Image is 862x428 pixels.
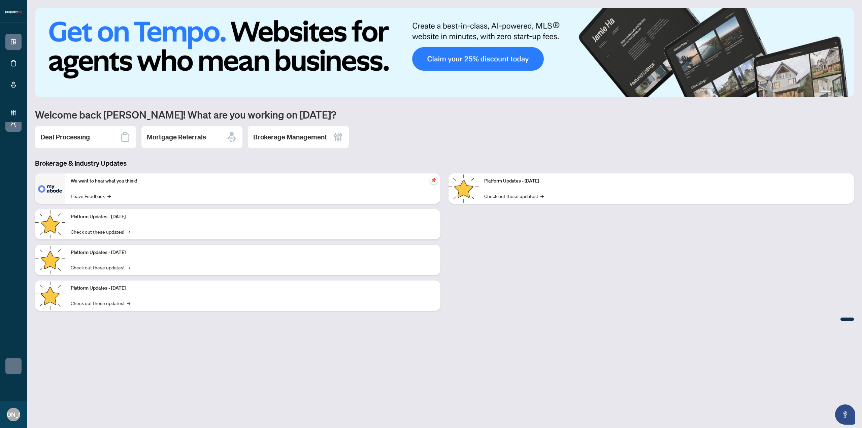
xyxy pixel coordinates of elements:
[71,285,435,292] p: Platform Updates - [DATE]
[35,173,65,204] img: We want to hear what you think!
[844,91,847,93] button: 4
[40,132,90,142] h2: Deal Processing
[484,177,849,185] p: Platform Updates - [DATE]
[35,245,65,275] img: Platform Updates - July 21, 2025
[107,192,111,200] span: →
[127,264,130,271] span: →
[71,249,435,256] p: Platform Updates - [DATE]
[839,91,842,93] button: 3
[71,177,435,185] p: We want to hear what you think!
[449,173,479,204] img: Platform Updates - June 23, 2025
[35,108,854,121] h1: Welcome back [PERSON_NAME]! What are you working on [DATE]?
[71,228,130,235] a: Check out these updates!→
[35,281,65,311] img: Platform Updates - July 8, 2025
[35,209,65,239] img: Platform Updates - September 16, 2025
[71,264,130,271] a: Check out these updates!→
[127,228,130,235] span: →
[484,192,544,200] a: Check out these updates!→
[430,176,438,184] span: pushpin
[71,299,130,307] a: Check out these updates!→
[253,132,327,142] h2: Brokerage Management
[147,132,206,142] h2: Mortgage Referrals
[35,159,854,168] h3: Brokerage & Industry Updates
[71,213,435,221] p: Platform Updates - [DATE]
[820,91,831,93] button: 1
[835,404,855,425] button: Open asap
[5,10,22,14] img: logo
[834,91,836,93] button: 2
[10,120,17,127] span: user-switch
[540,192,544,200] span: →
[127,299,130,307] span: →
[71,192,111,200] a: Leave Feedback→
[35,8,854,97] img: Slide 0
